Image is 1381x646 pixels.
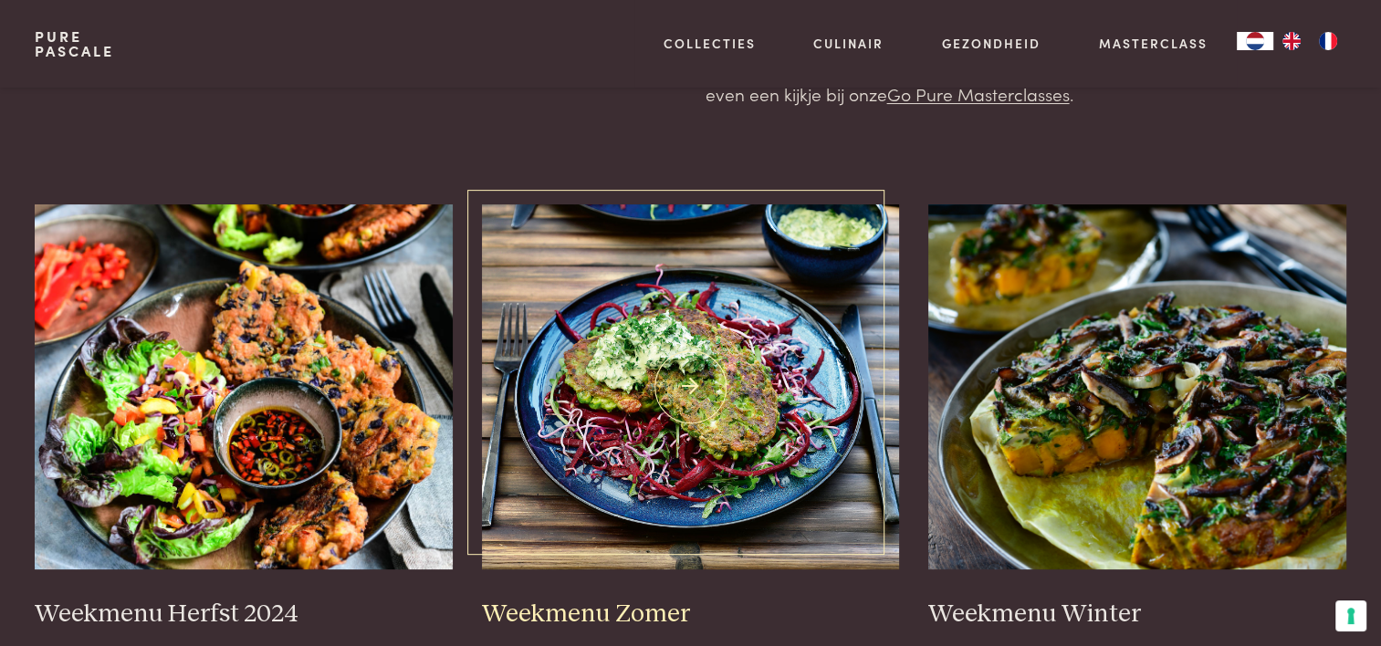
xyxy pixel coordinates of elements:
[928,204,1346,569] img: Weekmenu Winter
[35,29,114,58] a: PurePascale
[35,204,453,630] a: Weekmenu Herfst 2024 Weekmenu Herfst 2024
[1099,34,1208,53] a: Masterclass
[1237,32,1346,50] aside: Language selected: Nederlands
[35,599,453,630] h3: Weekmenu Herfst 2024
[664,34,756,53] a: Collecties
[1237,32,1273,50] div: Language
[928,204,1346,630] a: Weekmenu Winter Weekmenu Winter
[482,204,900,630] a: Weekmenu Zomer Weekmenu Zomer
[482,204,900,569] img: Weekmenu Zomer
[886,81,1069,106] a: Go Pure Masterclasses
[1335,600,1366,631] button: Uw voorkeuren voor toestemming voor trackingtechnologieën
[1273,32,1310,50] a: EN
[1237,32,1273,50] a: NL
[1273,32,1346,50] ul: Language list
[928,599,1346,630] h3: Weekmenu Winter
[1310,32,1346,50] a: FR
[35,204,453,569] img: Weekmenu Herfst 2024
[813,34,884,53] a: Culinair
[942,34,1041,53] a: Gezondheid
[482,599,900,630] h3: Weekmenu Zomer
